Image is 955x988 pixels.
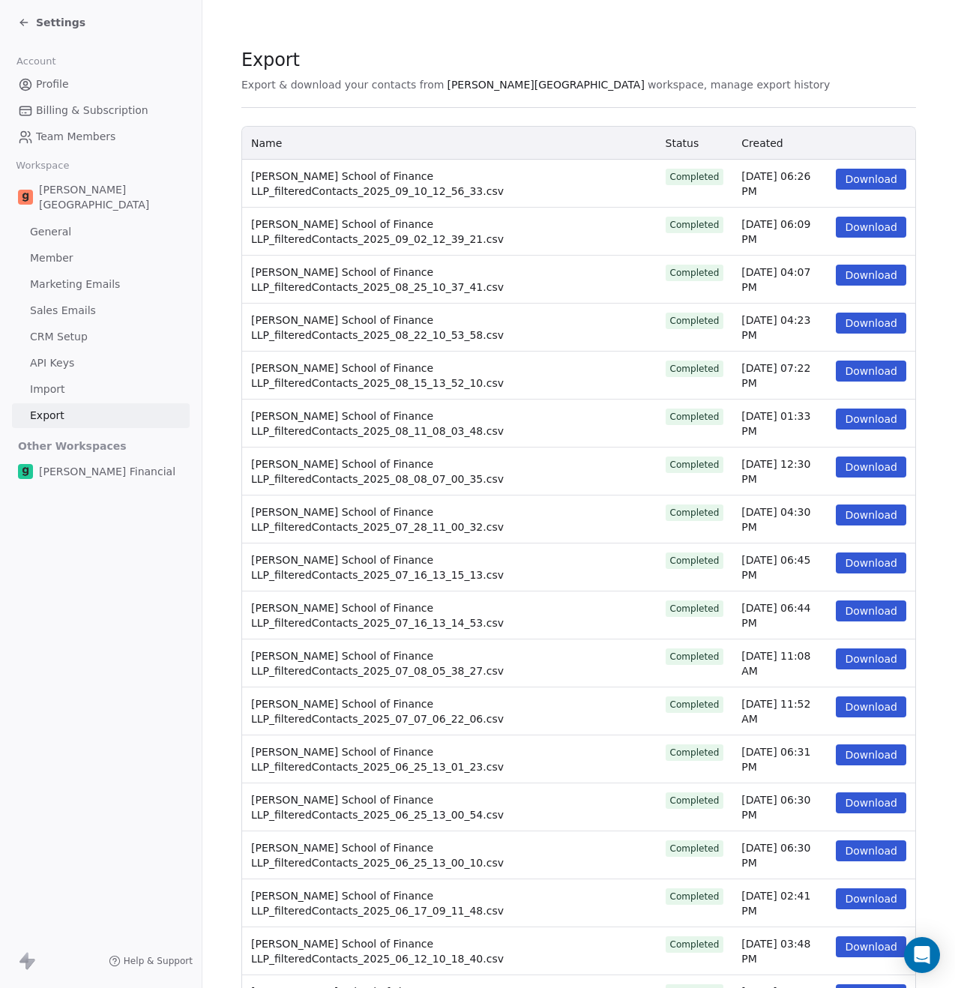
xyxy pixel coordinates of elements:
[30,303,96,319] span: Sales Emails
[732,687,827,735] td: [DATE] 11:52 AM
[836,265,906,286] button: Download
[251,506,504,533] span: [PERSON_NAME] School of Finance LLP_filteredContacts_2025_07_28_11_00_32.csv
[670,410,720,424] div: Completed
[447,77,644,92] span: [PERSON_NAME][GEOGRAPHIC_DATA]
[732,735,827,783] td: [DATE] 06:31 PM
[670,650,720,663] div: Completed
[836,217,906,238] button: Download
[251,794,504,821] span: [PERSON_NAME] School of Finance LLP_filteredContacts_2025_06_25_13_00_54.csv
[670,314,720,328] div: Completed
[836,361,906,382] button: Download
[732,400,827,448] td: [DATE] 01:33 PM
[732,160,827,208] td: [DATE] 06:26 PM
[670,890,720,903] div: Completed
[904,937,940,973] div: Open Intercom Messenger
[12,272,190,297] a: Marketing Emails
[732,495,827,543] td: [DATE] 04:30 PM
[836,648,906,669] button: Download
[670,842,720,855] div: Completed
[18,464,33,479] img: Goela%20Fin%20Logos%20(4).png
[251,362,504,389] span: [PERSON_NAME] School of Finance LLP_filteredContacts_2025_08_15_13_52_10.csv
[836,504,906,525] button: Download
[732,352,827,400] td: [DATE] 07:22 PM
[39,464,175,479] span: [PERSON_NAME] Financial
[251,842,504,869] span: [PERSON_NAME] School of Finance LLP_filteredContacts_2025_06_25_13_00_10.csv
[251,458,504,485] span: [PERSON_NAME] School of Finance LLP_filteredContacts_2025_08_08_07_00_35.csv
[670,362,720,376] div: Completed
[251,650,504,677] span: [PERSON_NAME] School of Finance LLP_filteredContacts_2025_07_08_05_38_27.csv
[12,98,190,123] a: Billing & Subscription
[670,698,720,711] div: Completed
[251,938,504,965] span: [PERSON_NAME] School of Finance LLP_filteredContacts_2025_06_12_10_18_40.csv
[836,457,906,478] button: Download
[836,600,906,621] button: Download
[18,15,85,30] a: Settings
[670,938,720,951] div: Completed
[251,137,282,149] span: Name
[36,76,69,92] span: Profile
[12,351,190,376] a: API Keys
[30,355,74,371] span: API Keys
[10,154,76,177] span: Workspace
[251,554,504,581] span: [PERSON_NAME] School of Finance LLP_filteredContacts_2025_07_16_13_15_13.csv
[36,103,148,118] span: Billing & Subscription
[666,137,699,149] span: Status
[836,313,906,334] button: Download
[836,744,906,765] button: Download
[732,783,827,831] td: [DATE] 06:30 PM
[251,746,504,773] span: [PERSON_NAME] School of Finance LLP_filteredContacts_2025_06_25_13_01_23.csv
[39,182,184,212] span: [PERSON_NAME][GEOGRAPHIC_DATA]
[648,77,830,92] span: workspace, manage export history
[732,208,827,256] td: [DATE] 06:09 PM
[12,220,190,244] a: General
[124,955,193,967] span: Help & Support
[670,266,720,280] div: Completed
[251,314,504,341] span: [PERSON_NAME] School of Finance LLP_filteredContacts_2025_08_22_10_53_58.csv
[12,124,190,149] a: Team Members
[251,890,504,917] span: [PERSON_NAME] School of Finance LLP_filteredContacts_2025_06_17_09_11_48.csv
[732,304,827,352] td: [DATE] 04:23 PM
[670,218,720,232] div: Completed
[670,746,720,759] div: Completed
[670,794,720,807] div: Completed
[12,434,133,458] span: Other Workspaces
[30,329,88,345] span: CRM Setup
[732,879,827,927] td: [DATE] 02:41 PM
[30,224,71,240] span: General
[732,639,827,687] td: [DATE] 11:08 AM
[836,888,906,909] button: Download
[251,266,504,293] span: [PERSON_NAME] School of Finance LLP_filteredContacts_2025_08_25_10_37_41.csv
[12,403,190,428] a: Export
[836,552,906,573] button: Download
[251,170,504,197] span: [PERSON_NAME] School of Finance LLP_filteredContacts_2025_09_10_12_56_33.csv
[732,927,827,975] td: [DATE] 03:48 PM
[670,506,720,519] div: Completed
[732,256,827,304] td: [DATE] 04:07 PM
[241,49,830,71] span: Export
[12,246,190,271] a: Member
[836,696,906,717] button: Download
[12,325,190,349] a: CRM Setup
[732,591,827,639] td: [DATE] 06:44 PM
[30,382,64,397] span: Import
[836,792,906,813] button: Download
[10,50,62,73] span: Account
[36,15,85,30] span: Settings
[732,448,827,495] td: [DATE] 12:30 PM
[836,936,906,957] button: Download
[30,408,64,424] span: Export
[741,137,783,149] span: Created
[670,602,720,615] div: Completed
[12,298,190,323] a: Sales Emails
[251,602,504,629] span: [PERSON_NAME] School of Finance LLP_filteredContacts_2025_07_16_13_14_53.csv
[30,277,120,292] span: Marketing Emails
[836,840,906,861] button: Download
[241,77,444,92] span: Export & download your contacts from
[251,698,504,725] span: [PERSON_NAME] School of Finance LLP_filteredContacts_2025_07_07_06_22_06.csv
[36,129,115,145] span: Team Members
[670,458,720,472] div: Completed
[12,377,190,402] a: Import
[732,831,827,879] td: [DATE] 06:30 PM
[109,955,193,967] a: Help & Support
[836,409,906,430] button: Download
